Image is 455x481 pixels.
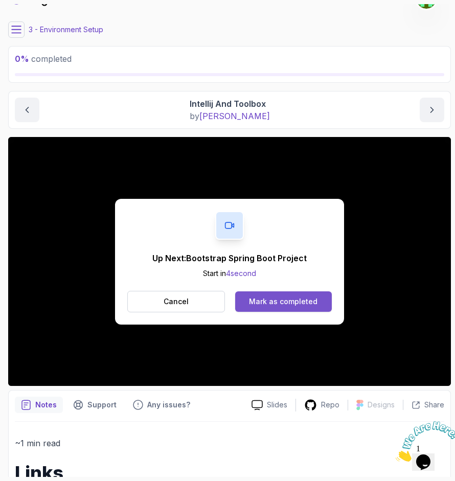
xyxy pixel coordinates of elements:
button: notes button [15,397,63,413]
div: Mark as completed [249,296,317,307]
button: next content [420,98,444,122]
button: Support button [67,397,123,413]
iframe: chat widget [392,417,455,466]
button: Share [403,400,444,410]
p: Support [87,400,117,410]
span: [PERSON_NAME] [199,111,270,121]
button: Cancel [127,291,225,312]
p: Share [424,400,444,410]
a: Slides [243,400,295,410]
span: 0 % [15,54,29,64]
span: completed [15,54,72,64]
p: 3 - Environment Setup [29,25,103,35]
p: Slides [267,400,287,410]
button: Feedback button [127,397,196,413]
a: Repo [296,399,348,411]
img: Chat attention grabber [4,4,67,44]
span: 1 [4,4,8,13]
p: ~1 min read [15,436,444,450]
p: Cancel [164,296,189,307]
button: Mark as completed [235,291,332,312]
p: Repo [321,400,339,410]
p: Intellij And Toolbox [190,98,270,110]
p: Start in [152,268,307,279]
p: Any issues? [147,400,190,410]
p: Designs [368,400,395,410]
p: Notes [35,400,57,410]
p: by [190,110,270,122]
iframe: 1 - IntelliJ and Toolbox [8,137,451,386]
span: 4 second [226,269,256,278]
p: Up Next: Bootstrap Spring Boot Project [152,252,307,264]
button: previous content [15,98,39,122]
